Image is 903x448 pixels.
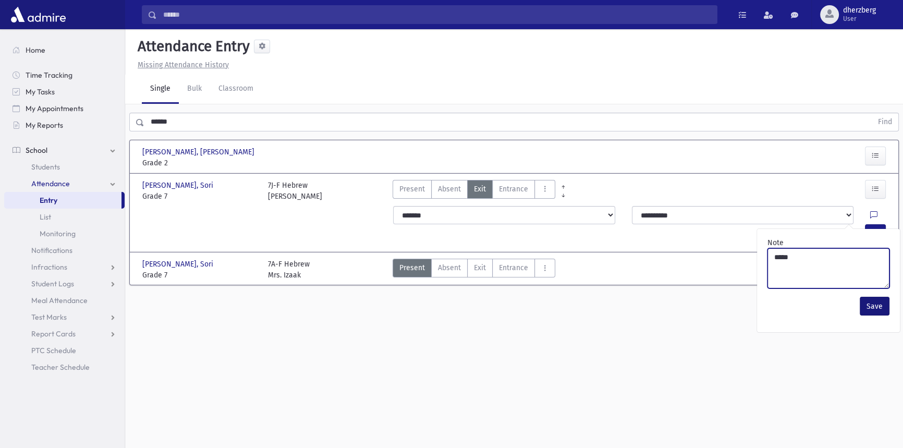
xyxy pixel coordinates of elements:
[133,60,229,69] a: Missing Attendance History
[40,212,51,222] span: List
[31,362,90,372] span: Teacher Schedule
[474,262,486,273] span: Exit
[142,147,257,158] span: [PERSON_NAME], [PERSON_NAME]
[4,67,125,83] a: Time Tracking
[8,4,68,25] img: AdmirePro
[210,75,262,104] a: Classroom
[4,342,125,359] a: PTC Schedule
[179,75,210,104] a: Bulk
[31,246,72,255] span: Notifications
[399,262,425,273] span: Present
[31,179,70,188] span: Attendance
[26,104,83,113] span: My Appointments
[843,6,876,15] span: dherzberg
[860,297,889,316] button: Save
[31,262,67,272] span: Infractions
[142,270,258,281] span: Grade 7
[393,259,555,281] div: AttTypes
[4,292,125,309] a: Meal Attendance
[133,38,250,55] h5: Attendance Entry
[40,229,76,238] span: Monitoring
[142,180,215,191] span: [PERSON_NAME], Sori
[4,117,125,134] a: My Reports
[31,329,76,338] span: Report Cards
[499,262,528,273] span: Entrance
[26,120,63,130] span: My Reports
[474,184,486,195] span: Exit
[138,60,229,69] u: Missing Attendance History
[31,279,74,288] span: Student Logs
[268,180,322,202] div: 7J-F Hebrew [PERSON_NAME]
[4,159,125,175] a: Students
[4,225,125,242] a: Monitoring
[4,100,125,117] a: My Appointments
[4,275,125,292] a: Student Logs
[4,259,125,275] a: Infractions
[4,359,125,376] a: Teacher Schedule
[26,45,45,55] span: Home
[4,42,125,58] a: Home
[142,191,258,202] span: Grade 7
[4,192,121,209] a: Entry
[4,325,125,342] a: Report Cards
[268,259,310,281] div: 7A-F Hebrew Mrs. Izaak
[843,15,876,23] span: User
[438,184,461,195] span: Absent
[499,184,528,195] span: Entrance
[40,196,57,205] span: Entry
[31,296,88,305] span: Meal Attendance
[157,5,717,24] input: Search
[26,146,47,155] span: School
[31,162,60,172] span: Students
[4,142,125,159] a: School
[399,184,425,195] span: Present
[31,312,67,322] span: Test Marks
[4,309,125,325] a: Test Marks
[4,83,125,100] a: My Tasks
[4,175,125,192] a: Attendance
[142,75,179,104] a: Single
[31,346,76,355] span: PTC Schedule
[142,259,215,270] span: [PERSON_NAME], Sori
[393,180,555,202] div: AttTypes
[438,262,461,273] span: Absent
[767,237,784,248] label: Note
[26,70,72,80] span: Time Tracking
[142,158,258,168] span: Grade 2
[872,113,898,131] button: Find
[26,87,55,96] span: My Tasks
[4,242,125,259] a: Notifications
[4,209,125,225] a: List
